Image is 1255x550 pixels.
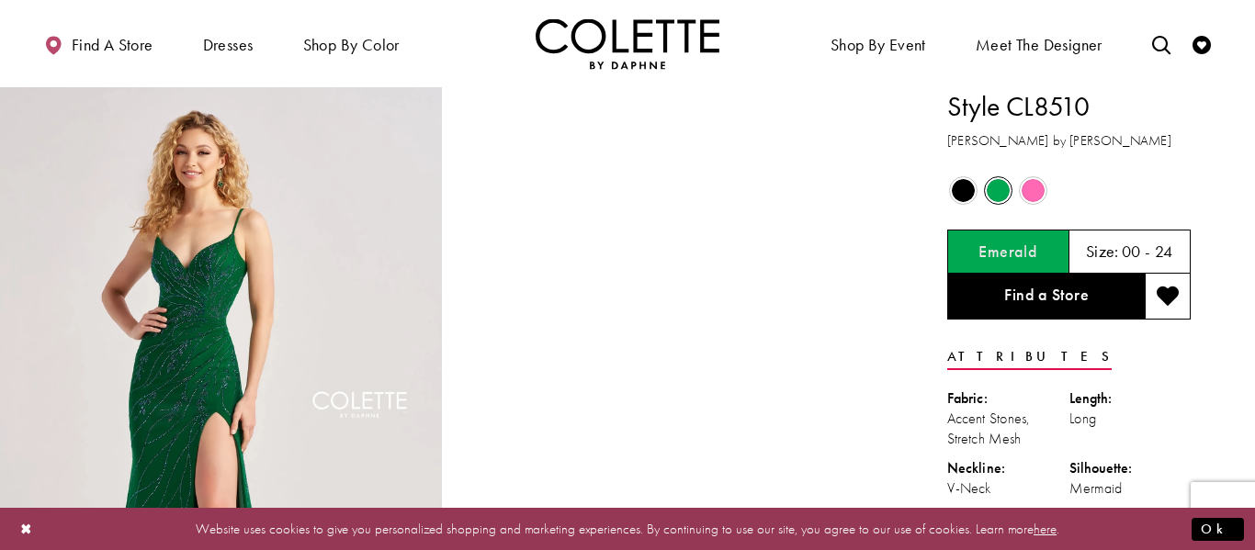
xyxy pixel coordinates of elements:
a: Attributes [947,343,1112,370]
span: Size: [1086,241,1119,262]
div: Emerald [982,174,1014,207]
h5: 00 - 24 [1122,242,1173,261]
div: Product color controls state depends on size chosen [947,174,1191,208]
a: here [1034,519,1057,537]
div: Black [947,174,979,207]
span: Find a store [72,36,153,54]
a: Toggle search [1148,18,1175,69]
div: Neckline: [947,458,1069,478]
span: Dresses [198,18,258,69]
div: V-Neck [947,478,1069,499]
span: Shop By Event [831,36,926,54]
span: Meet the designer [976,36,1102,54]
a: Find a Store [947,274,1145,320]
button: Close Dialog [11,512,42,544]
div: Pink [1017,174,1049,207]
h5: Chosen color [978,242,1037,261]
p: Website uses cookies to give you personalized shopping and marketing experiences. By continuing t... [132,516,1123,541]
span: Shop by color [303,36,400,54]
div: Accent Stones, Stretch Mesh [947,409,1069,449]
div: Mermaid [1069,478,1192,499]
h1: Style CL8510 [947,87,1191,126]
span: Dresses [203,36,254,54]
button: Submit Dialog [1192,517,1244,540]
button: Add to wishlist [1145,274,1191,320]
img: Colette by Daphne [536,18,719,69]
div: Silhouette: [1069,458,1192,478]
a: Find a store [40,18,157,69]
div: Fabric: [947,388,1069,409]
span: Shop by color [299,18,404,69]
div: Length: [1069,388,1192,409]
h3: [PERSON_NAME] by [PERSON_NAME] [947,130,1191,152]
a: Check Wishlist [1188,18,1215,69]
video: Style CL8510 Colette by Daphne #1 autoplay loop mute video [451,87,893,308]
span: Shop By Event [826,18,931,69]
a: Visit Home Page [536,18,719,69]
a: Meet the designer [971,18,1107,69]
div: Long [1069,409,1192,429]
